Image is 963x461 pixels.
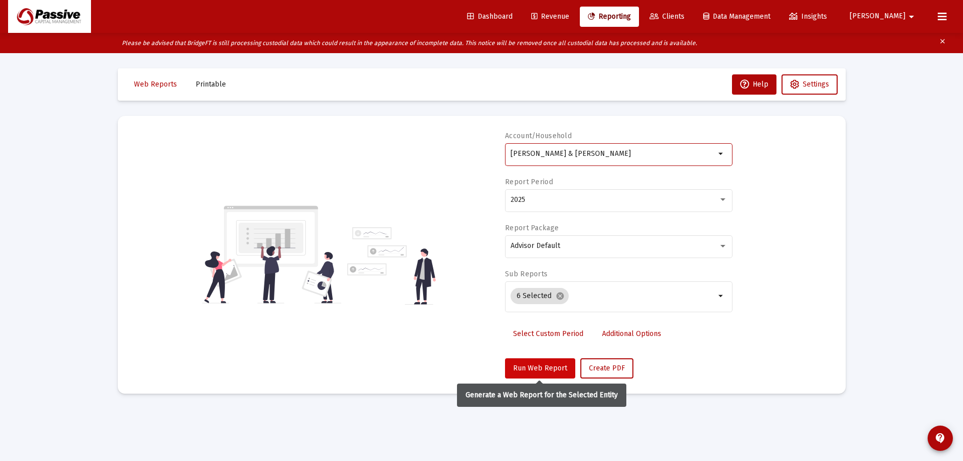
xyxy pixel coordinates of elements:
label: Report Period [505,178,553,186]
mat-chip-list: Selection [511,286,715,306]
img: reporting [202,204,341,305]
button: Create PDF [580,358,633,379]
mat-icon: arrow_drop_down [715,290,727,302]
i: Please be advised that BridgeFT is still processing custodial data which could result in the appe... [122,39,697,47]
span: Printable [196,80,226,89]
a: Reporting [580,7,639,27]
button: Web Reports [126,74,185,95]
img: reporting-alt [347,227,436,305]
span: Settings [803,80,829,89]
span: 2025 [511,195,525,204]
span: Reporting [588,12,631,21]
span: Revenue [531,12,569,21]
a: Dashboard [459,7,521,27]
mat-icon: arrow_drop_down [905,7,918,27]
span: Clients [650,12,684,21]
mat-icon: arrow_drop_down [715,148,727,160]
mat-icon: cancel [556,291,565,301]
label: Account/Household [505,132,572,140]
a: Clients [641,7,693,27]
button: Help [732,74,776,95]
span: Help [740,80,768,89]
a: Revenue [523,7,577,27]
span: Additional Options [602,329,661,338]
button: Printable [188,74,234,95]
button: Settings [782,74,838,95]
span: Run Web Report [513,364,567,372]
span: Data Management [703,12,770,21]
button: [PERSON_NAME] [838,6,930,26]
button: Run Web Report [505,358,575,379]
input: Search or select an account or household [511,150,715,158]
img: Dashboard [16,7,83,27]
label: Report Package [505,224,559,232]
mat-icon: clear [939,35,946,51]
span: Select Custom Period [513,329,583,338]
span: Insights [789,12,827,21]
a: Insights [781,7,835,27]
span: Web Reports [134,80,177,89]
mat-chip: 6 Selected [511,288,569,304]
mat-icon: contact_support [934,432,946,444]
label: Sub Reports [505,270,547,278]
span: Dashboard [467,12,513,21]
span: Create PDF [589,364,625,372]
a: Data Management [695,7,778,27]
span: [PERSON_NAME] [850,12,905,21]
span: Advisor Default [511,241,560,250]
